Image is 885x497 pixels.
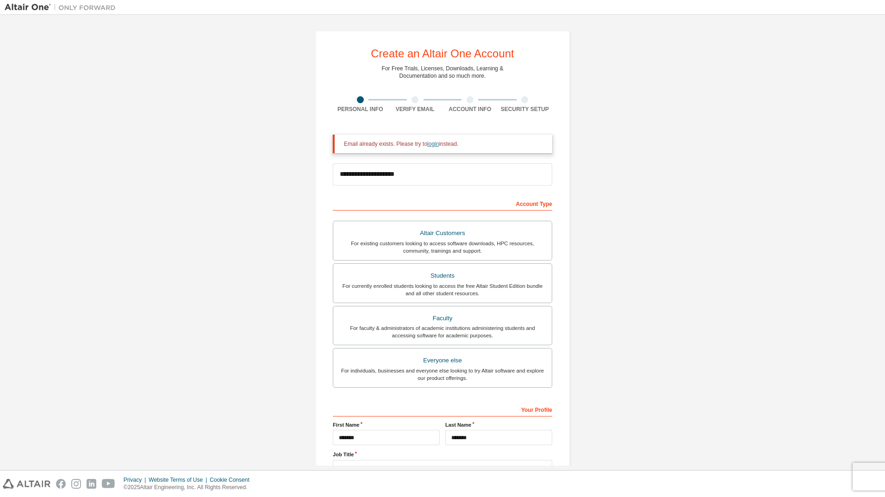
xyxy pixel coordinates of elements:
label: First Name [333,421,440,429]
img: linkedin.svg [87,479,96,489]
img: altair_logo.svg [3,479,50,489]
div: For existing customers looking to access software downloads, HPC resources, community, trainings ... [339,240,546,255]
img: instagram.svg [71,479,81,489]
div: Account Type [333,196,552,211]
div: Everyone else [339,354,546,367]
div: Security Setup [498,106,553,113]
div: Verify Email [388,106,443,113]
p: © 2025 Altair Engineering, Inc. All Rights Reserved. [124,484,255,491]
div: Email already exists. Please try to instead. [344,140,545,148]
img: facebook.svg [56,479,66,489]
div: Website Terms of Use [149,476,210,484]
div: Students [339,269,546,282]
div: Account Info [442,106,498,113]
label: Job Title [333,451,552,458]
div: Your Profile [333,402,552,416]
img: Altair One [5,3,120,12]
div: Privacy [124,476,149,484]
div: Faculty [339,312,546,325]
div: For individuals, businesses and everyone else looking to try Altair software and explore our prod... [339,367,546,382]
div: Cookie Consent [210,476,255,484]
label: Last Name [445,421,552,429]
div: Altair Customers [339,227,546,240]
div: For currently enrolled students looking to access the free Altair Student Edition bundle and all ... [339,282,546,297]
div: For faculty & administrators of academic institutions administering students and accessing softwa... [339,324,546,339]
div: For Free Trials, Licenses, Downloads, Learning & Documentation and so much more. [382,65,504,80]
a: login [427,141,439,147]
img: youtube.svg [102,479,115,489]
div: Personal Info [333,106,388,113]
div: Create an Altair One Account [371,48,514,59]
